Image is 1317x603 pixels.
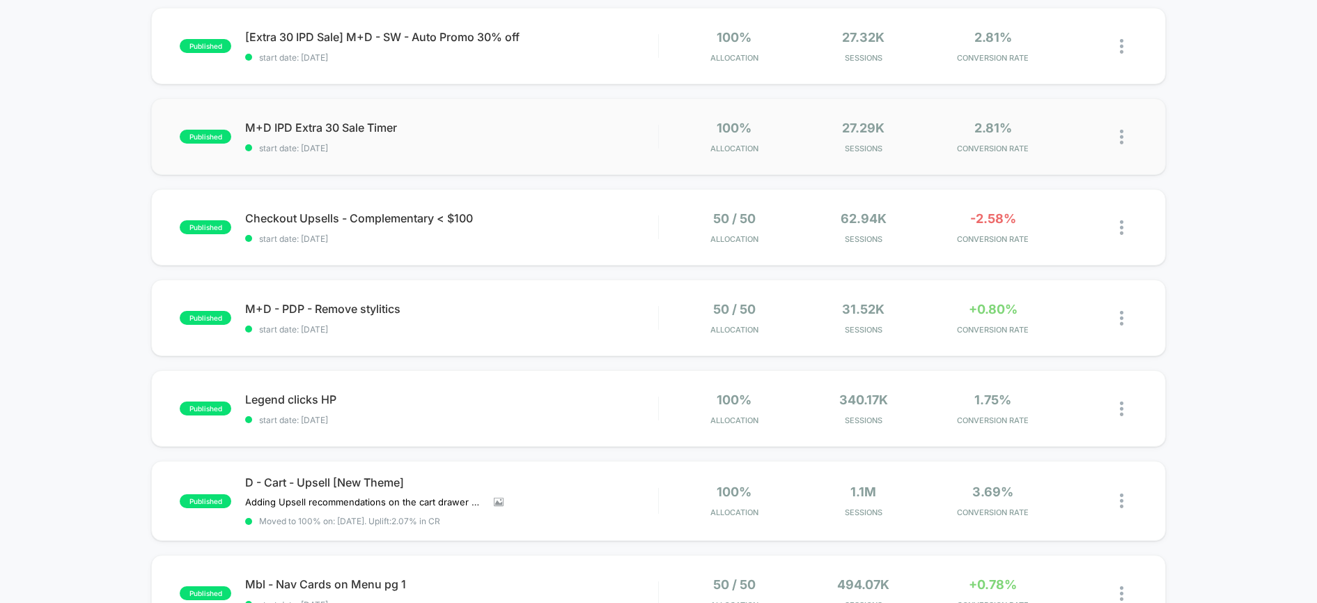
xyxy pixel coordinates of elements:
[180,402,231,415] span: published
[710,234,758,244] span: Allocation
[802,144,925,153] span: Sessions
[932,325,1054,335] span: CONVERSION RATE
[710,507,758,517] span: Allocation
[245,415,657,425] span: start date: [DATE]
[932,507,1054,517] span: CONVERSION RATE
[974,392,1011,407] span: 1.75%
[245,577,657,591] span: Mbl - Nav Cards on Menu pg 1
[1120,311,1123,326] img: close
[180,130,231,144] span: published
[245,143,657,153] span: start date: [DATE]
[717,392,751,407] span: 100%
[713,211,756,226] span: 50 / 50
[245,392,657,406] span: Legend clicks HP
[839,392,888,407] span: 340.17k
[245,121,657,135] span: M+D IPD Extra 30 Sale Timer
[713,302,756,316] span: 50 / 50
[245,496,483,507] span: Adding Upsell recommendations on the cart drawer on Desktop.
[245,211,657,225] span: Checkout Upsells - Complementary < $100
[245,30,657,44] span: [Extra 30 IPD Sale] M+D - SW - Auto Promo 30% off
[972,484,1013,499] span: 3.69%
[245,52,657,63] span: start date: [DATE]
[245,475,657,489] span: D - Cart - Upsell [New Theme]
[974,121,1012,135] span: 2.81%
[717,484,751,499] span: 100%
[842,302,885,316] span: 31.52k
[1120,586,1123,601] img: close
[1120,130,1123,144] img: close
[842,121,885,135] span: 27.29k
[802,53,925,63] span: Sessions
[932,415,1054,425] span: CONVERSION RATE
[802,415,925,425] span: Sessions
[969,302,1018,316] span: +0.80%
[245,234,657,244] span: start date: [DATE]
[713,577,756,592] span: 50 / 50
[802,325,925,335] span: Sessions
[180,586,231,600] span: published
[932,144,1054,153] span: CONVERSION RATE
[180,220,231,234] span: published
[245,324,657,335] span: start date: [DATE]
[802,507,925,517] span: Sessions
[180,494,231,508] span: published
[932,234,1054,244] span: CONVERSION RATE
[259,516,440,526] span: Moved to 100% on: [DATE] . Uplift: 2.07% in CR
[1120,402,1123,416] img: close
[710,144,758,153] span: Allocation
[932,53,1054,63] span: CONVERSION RATE
[1120,220,1123,235] img: close
[841,211,887,226] span: 62.94k
[717,30,751,45] span: 100%
[710,325,758,335] span: Allocation
[837,577,889,592] span: 494.07k
[180,39,231,53] span: published
[710,53,758,63] span: Allocation
[970,211,1016,226] span: -2.58%
[802,234,925,244] span: Sessions
[842,30,885,45] span: 27.32k
[245,302,657,316] span: M+D - PDP - Remove stylitics
[974,30,1012,45] span: 2.81%
[850,484,876,499] span: 1.1M
[969,577,1017,592] span: +0.78%
[1120,494,1123,508] img: close
[180,311,231,325] span: published
[717,121,751,135] span: 100%
[710,415,758,425] span: Allocation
